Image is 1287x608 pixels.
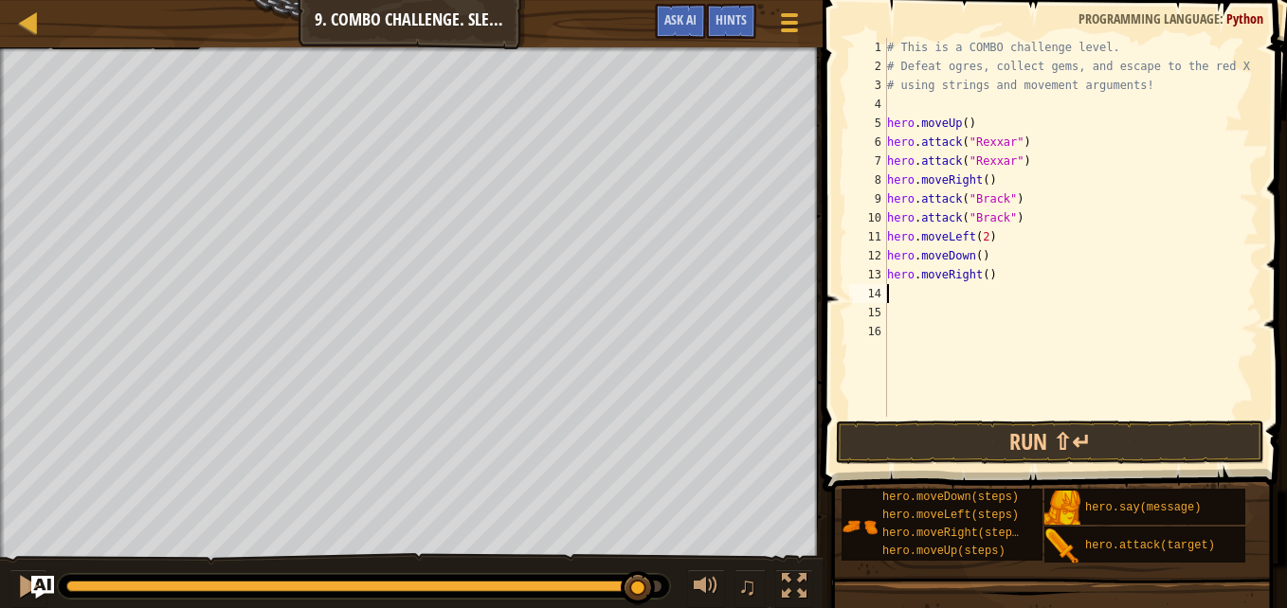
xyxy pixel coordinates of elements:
[1220,9,1226,27] span: :
[1044,528,1080,564] img: portrait.png
[882,509,1019,522] span: hero.moveLeft(steps)
[849,246,887,265] div: 12
[849,189,887,208] div: 9
[849,114,887,133] div: 5
[1044,491,1080,527] img: portrait.png
[882,527,1025,540] span: hero.moveRight(steps)
[716,10,747,28] span: Hints
[738,572,757,600] span: ♫
[849,95,887,114] div: 4
[882,545,1006,558] span: hero.moveUp(steps)
[882,491,1019,504] span: hero.moveDown(steps)
[1226,9,1263,27] span: Python
[1079,9,1220,27] span: Programming language
[849,322,887,341] div: 16
[849,170,887,189] div: 8
[849,208,887,227] div: 10
[836,420,1264,464] button: Run ⇧↵
[849,265,887,284] div: 13
[849,133,887,152] div: 6
[687,569,725,608] button: Adjust volume
[31,576,54,599] button: Ask AI
[849,57,887,76] div: 2
[849,303,887,322] div: 15
[849,227,887,246] div: 11
[1085,539,1215,552] span: hero.attack(target)
[849,152,887,170] div: 7
[734,569,767,608] button: ♫
[775,569,813,608] button: Toggle fullscreen
[766,4,813,48] button: Show game menu
[842,509,878,545] img: portrait.png
[849,38,887,57] div: 1
[655,4,706,39] button: Ask AI
[849,284,887,303] div: 14
[9,569,47,608] button: Ctrl + P: Pause
[849,76,887,95] div: 3
[1085,501,1201,514] span: hero.say(message)
[664,10,697,28] span: Ask AI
